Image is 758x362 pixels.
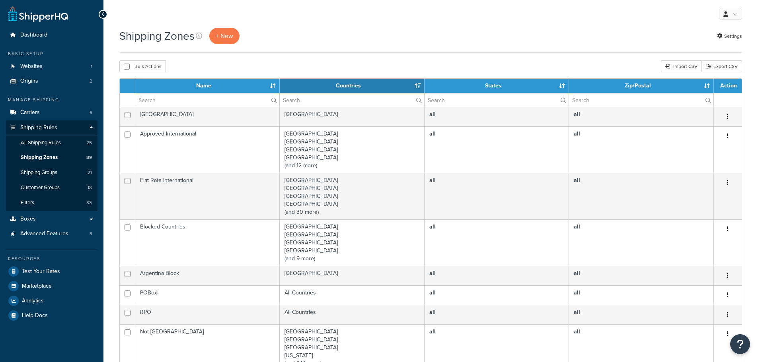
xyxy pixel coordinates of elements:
[574,269,580,277] b: all
[6,180,97,195] a: Customer Groups 18
[661,60,701,72] div: Import CSV
[574,327,580,336] b: all
[280,93,424,107] input: Search
[6,74,97,89] li: Origins
[20,216,36,223] span: Boxes
[119,60,166,72] button: Bulk Actions
[717,31,742,42] a: Settings
[280,173,425,219] td: [GEOGRAPHIC_DATA] [GEOGRAPHIC_DATA] [GEOGRAPHIC_DATA] [GEOGRAPHIC_DATA] (and 30 more)
[6,212,97,226] a: Boxes
[429,308,436,316] b: all
[20,78,38,85] span: Origins
[119,28,195,44] h1: Shipping Zones
[135,107,280,126] td: [GEOGRAPHIC_DATA]
[429,110,436,118] b: all
[6,120,97,211] li: Shipping Rules
[6,28,97,43] a: Dashboard
[6,50,97,57] div: Basic Setup
[425,79,569,93] th: States: activate to sort column ascending
[90,230,92,237] span: 3
[6,120,97,135] a: Shipping Rules
[280,219,425,266] td: [GEOGRAPHIC_DATA] [GEOGRAPHIC_DATA] [GEOGRAPHIC_DATA] [GEOGRAPHIC_DATA] (and 9 more)
[6,136,97,150] a: All Shipping Rules 25
[280,285,425,305] td: All Countries
[8,6,68,22] a: ShipperHQ Home
[20,230,68,237] span: Advanced Features
[280,126,425,173] td: [GEOGRAPHIC_DATA] [GEOGRAPHIC_DATA] [GEOGRAPHIC_DATA] [GEOGRAPHIC_DATA] (and 12 more)
[6,256,97,262] div: Resources
[86,199,92,206] span: 33
[135,266,280,285] td: Argentina Block
[21,199,34,206] span: Filters
[280,107,425,126] td: [GEOGRAPHIC_DATA]
[429,176,436,184] b: all
[574,130,580,138] b: all
[135,79,280,93] th: Name: activate to sort column ascending
[6,74,97,89] a: Origins 2
[6,180,97,195] li: Customer Groups
[429,269,436,277] b: all
[22,283,52,290] span: Marketplace
[569,93,713,107] input: Search
[22,268,60,275] span: Test Your Rates
[429,223,436,231] b: all
[209,28,240,44] a: + New
[574,176,580,184] b: all
[135,285,280,305] td: POBox
[6,150,97,165] li: Shipping Zones
[135,93,279,107] input: Search
[6,226,97,241] a: Advanced Features 3
[574,110,580,118] b: all
[91,63,92,70] span: 1
[6,279,97,293] a: Marketplace
[429,288,436,297] b: all
[135,126,280,173] td: Approved International
[574,288,580,297] b: all
[21,154,58,161] span: Shipping Zones
[6,264,97,279] a: Test Your Rates
[20,32,47,39] span: Dashboard
[574,308,580,316] b: all
[714,79,742,93] th: Action
[6,196,97,210] a: Filters 33
[6,59,97,74] li: Websites
[280,79,425,93] th: Countries: activate to sort column ascending
[730,334,750,354] button: Open Resource Center
[6,136,97,150] li: All Shipping Rules
[20,109,40,116] span: Carriers
[88,184,92,191] span: 18
[569,79,714,93] th: Zip/Postal: activate to sort column ascending
[6,165,97,180] a: Shipping Groups 21
[6,105,97,120] li: Carriers
[6,59,97,74] a: Websites 1
[20,63,43,70] span: Websites
[86,154,92,161] span: 39
[6,105,97,120] a: Carriers 6
[21,184,60,191] span: Customer Groups
[6,294,97,308] a: Analytics
[574,223,580,231] b: all
[6,226,97,241] li: Advanced Features
[6,308,97,323] a: Help Docs
[135,305,280,324] td: RPO
[86,139,92,146] span: 25
[429,327,436,336] b: all
[6,196,97,210] li: Filters
[135,219,280,266] td: Blocked Countries
[701,60,742,72] a: Export CSV
[21,169,57,176] span: Shipping Groups
[425,93,569,107] input: Search
[90,78,92,85] span: 2
[88,169,92,176] span: 21
[22,298,44,304] span: Analytics
[90,109,92,116] span: 6
[135,173,280,219] td: Flat Rate International
[21,139,61,146] span: All Shipping Rules
[429,130,436,138] b: all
